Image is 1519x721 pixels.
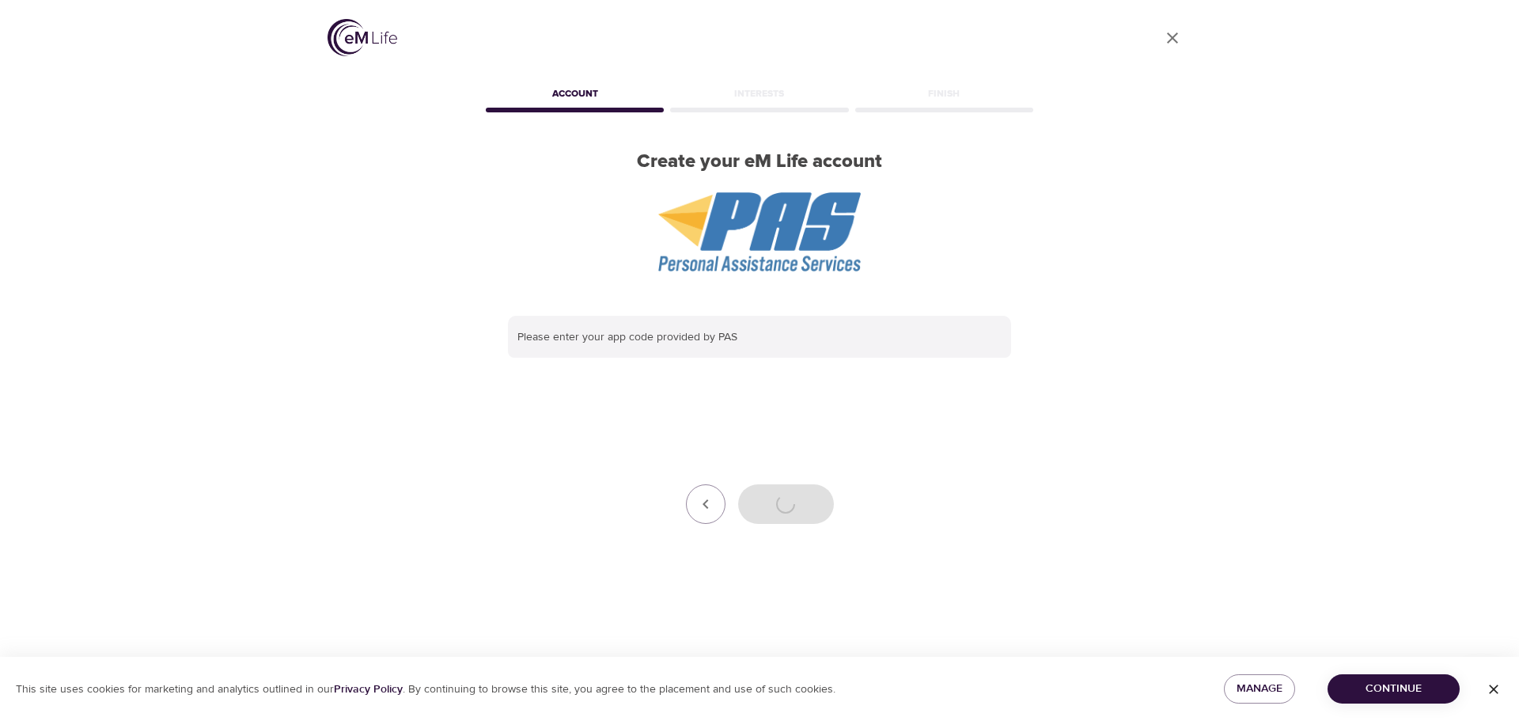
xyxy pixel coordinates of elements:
[483,150,1036,173] h2: Create your eM Life account
[1237,679,1282,699] span: Manage
[1340,679,1447,699] span: Continue
[1153,19,1191,57] a: close
[1328,674,1460,704] button: Continue
[658,192,862,271] img: PAS%20logo.png
[1224,674,1295,704] button: Manage
[328,19,397,56] img: logo
[334,682,403,696] a: Privacy Policy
